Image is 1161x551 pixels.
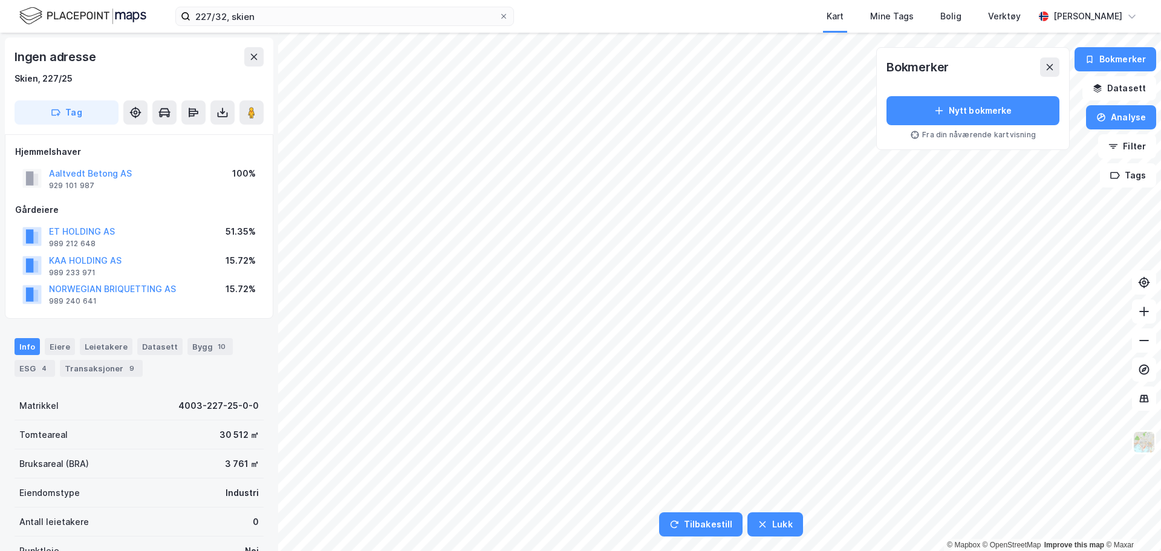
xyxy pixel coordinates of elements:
[19,399,59,413] div: Matrikkel
[232,166,256,181] div: 100%
[19,515,89,529] div: Antall leietakere
[15,360,55,377] div: ESG
[49,239,96,249] div: 989 212 648
[49,268,96,278] div: 989 233 971
[659,512,743,536] button: Tilbakestill
[80,338,132,355] div: Leietakere
[60,360,143,377] div: Transaksjoner
[870,9,914,24] div: Mine Tags
[253,515,259,529] div: 0
[15,203,263,217] div: Gårdeiere
[220,428,259,442] div: 30 512 ㎡
[1082,76,1156,100] button: Datasett
[886,130,1059,140] div: Fra din nåværende kartvisning
[15,338,40,355] div: Info
[827,9,844,24] div: Kart
[49,181,94,191] div: 929 101 987
[1053,9,1122,24] div: [PERSON_NAME]
[947,541,980,549] a: Mapbox
[1086,105,1156,129] button: Analyse
[187,338,233,355] div: Bygg
[15,47,98,67] div: Ingen adresse
[226,486,259,500] div: Industri
[1098,134,1156,158] button: Filter
[19,428,68,442] div: Tomteareal
[19,486,80,500] div: Eiendomstype
[988,9,1021,24] div: Verktøy
[1044,541,1104,549] a: Improve this map
[215,341,228,353] div: 10
[940,9,961,24] div: Bolig
[225,457,259,471] div: 3 761 ㎡
[1075,47,1156,71] button: Bokmerker
[126,362,138,374] div: 9
[886,57,949,77] div: Bokmerker
[15,71,73,86] div: Skien, 227/25
[19,5,146,27] img: logo.f888ab2527a4732fd821a326f86c7f29.svg
[226,224,256,239] div: 51.35%
[226,282,256,296] div: 15.72%
[1101,493,1161,551] iframe: Chat Widget
[49,296,97,306] div: 989 240 641
[747,512,802,536] button: Lukk
[45,338,75,355] div: Eiere
[19,457,89,471] div: Bruksareal (BRA)
[38,362,50,374] div: 4
[190,7,499,25] input: Søk på adresse, matrikkel, gårdeiere, leietakere eller personer
[983,541,1041,549] a: OpenStreetMap
[15,145,263,159] div: Hjemmelshaver
[1100,163,1156,187] button: Tags
[226,253,256,268] div: 15.72%
[886,96,1059,125] button: Nytt bokmerke
[137,338,183,355] div: Datasett
[15,100,119,125] button: Tag
[178,399,259,413] div: 4003-227-25-0-0
[1133,431,1156,454] img: Z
